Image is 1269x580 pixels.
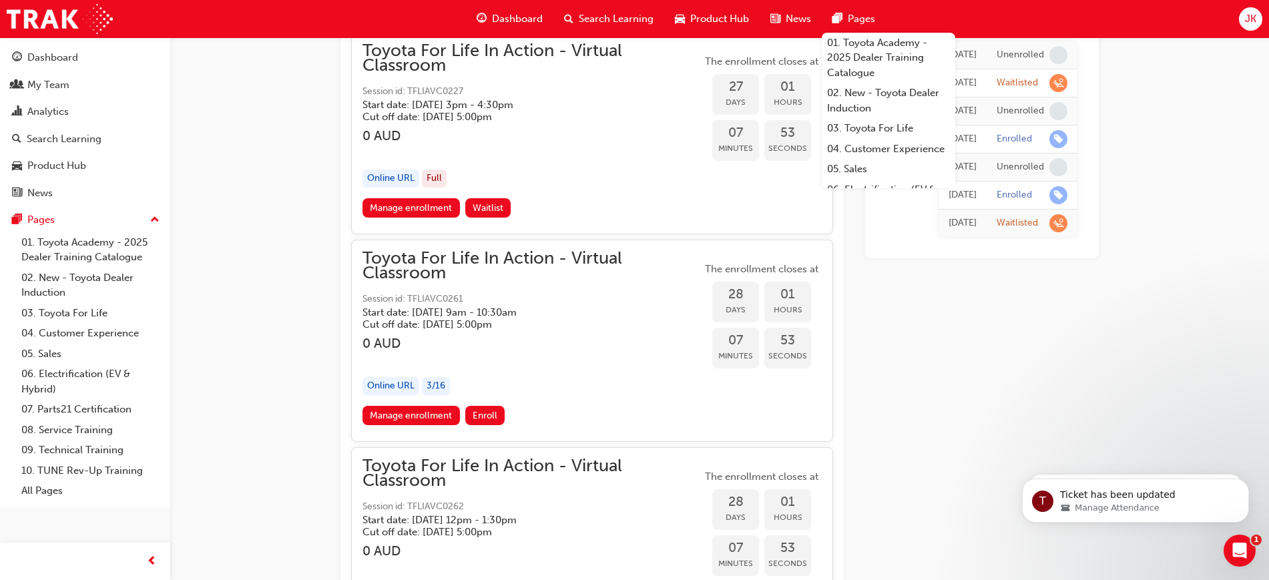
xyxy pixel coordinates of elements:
span: learningRecordVerb_WAITLIST-icon [1049,214,1067,232]
h5: Start date: [DATE] 12pm - 1:30pm [362,514,680,526]
button: Waitlist [465,198,511,218]
span: Hours [764,95,811,110]
a: car-iconProduct Hub [664,5,760,33]
a: Manage enrollment [362,406,460,425]
span: Days [712,302,759,318]
button: Enroll [465,406,505,425]
a: 03. Toyota For Life [16,303,165,324]
div: Mon Feb 24 2025 10:30:57 GMT+1100 (Australian Eastern Daylight Time) [949,131,977,147]
a: 04. Customer Experience [16,323,165,344]
span: learningRecordVerb_NONE-icon [1049,102,1067,120]
span: 53 [764,125,811,141]
span: Dashboard [492,11,543,27]
div: Wed Feb 12 2025 09:43:49 GMT+1100 (Australian Eastern Daylight Time) [949,188,977,203]
button: Toyota For Life In Action - Virtual ClassroomSession id: TFLIAVC0261Start date: [DATE] 9am - 10:3... [362,251,822,430]
span: Seconds [764,348,811,364]
span: Seconds [764,556,811,571]
div: Enrolled [997,189,1032,202]
a: Dashboard [5,45,165,70]
a: 09. Technical Training [16,440,165,461]
div: Unenrolled [997,105,1044,117]
a: 02. New - Toyota Dealer Induction [16,268,165,303]
iframe: Intercom notifications message [1002,451,1269,544]
span: Session id: TFLIAVC0261 [362,292,702,307]
span: Waitlist [473,202,503,214]
span: 53 [764,541,811,556]
a: 07. Parts21 Certification [16,399,165,420]
a: 03. Toyota For Life [822,118,955,139]
a: 01. Toyota Academy - 2025 Dealer Training Catalogue [16,232,165,268]
button: JK [1239,7,1262,31]
span: prev-icon [147,553,157,570]
button: Toyota For Life In Action - Virtual ClassroomSession id: TFLIAVC0227Start date: [DATE] 3pm - 4:30... [362,43,822,223]
div: Mon Feb 24 2025 10:33:44 GMT+1100 (Australian Eastern Daylight Time) [949,103,977,119]
a: 02. New - Toyota Dealer Induction [822,83,955,118]
span: 1 [1251,535,1262,545]
span: Toyota For Life In Action - Virtual Classroom [362,459,702,489]
a: 06. Electrification (EV & Hybrid) [822,180,955,215]
div: Search Learning [27,131,101,147]
span: Session id: TFLIAVC0262 [362,499,702,515]
span: Toyota For Life In Action - Virtual Classroom [362,43,702,73]
span: 07 [712,541,759,556]
span: Minutes [712,348,759,364]
a: pages-iconPages [822,5,886,33]
button: Pages [5,208,165,232]
div: 3 / 16 [422,377,450,395]
span: learningRecordVerb_ENROLL-icon [1049,186,1067,204]
span: chart-icon [12,106,22,118]
span: car-icon [12,160,22,172]
span: pages-icon [12,214,22,226]
span: Minutes [712,141,759,156]
div: Wed Feb 12 2025 10:00:35 GMT+1100 (Australian Eastern Daylight Time) [949,160,977,175]
span: 28 [712,287,759,302]
div: Product Hub [27,158,86,174]
span: JK [1245,11,1256,27]
a: 05. Sales [822,159,955,180]
div: Wed Feb 12 2025 09:38:41 GMT+1100 (Australian Eastern Daylight Time) [949,216,977,231]
span: Hours [764,302,811,318]
span: Minutes [712,556,759,571]
span: car-icon [675,11,685,27]
span: learningRecordVerb_ENROLL-icon [1049,130,1067,148]
a: My Team [5,73,165,97]
iframe: Intercom live chat [1224,535,1256,567]
div: Online URL [362,170,419,188]
span: Days [712,95,759,110]
div: News [27,186,53,201]
span: Days [712,510,759,525]
div: Dashboard [27,50,78,65]
h3: 0 AUD [362,336,702,351]
span: News [786,11,811,27]
h3: 0 AUD [362,128,702,143]
span: search-icon [12,133,21,146]
div: Thu Sep 11 2025 08:55:06 GMT+1000 (Australian Eastern Standard Time) [949,75,977,91]
a: 01. Toyota Academy - 2025 Dealer Training Catalogue [822,33,955,83]
span: The enrollment closes at [702,54,822,69]
a: 05. Sales [16,344,165,364]
span: Session id: TFLIAVC0227 [362,84,702,99]
a: search-iconSearch Learning [553,5,664,33]
a: guage-iconDashboard [466,5,553,33]
span: learningRecordVerb_NONE-icon [1049,46,1067,64]
span: 07 [712,125,759,141]
div: Analytics [27,104,69,119]
span: Product Hub [690,11,749,27]
span: The enrollment closes at [702,469,822,485]
img: Trak [7,4,113,34]
span: learningRecordVerb_WAITLIST-icon [1049,74,1067,92]
span: Toyota For Life In Action - Virtual Classroom [362,251,702,281]
a: News [5,181,165,206]
span: Search Learning [579,11,654,27]
span: people-icon [12,79,22,91]
div: Full [422,170,447,188]
div: Pages [27,212,55,228]
a: 04. Customer Experience [822,139,955,160]
a: news-iconNews [760,5,822,33]
a: 08. Service Training [16,420,165,441]
h5: Cut off date: [DATE] 5:00pm [362,111,680,123]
